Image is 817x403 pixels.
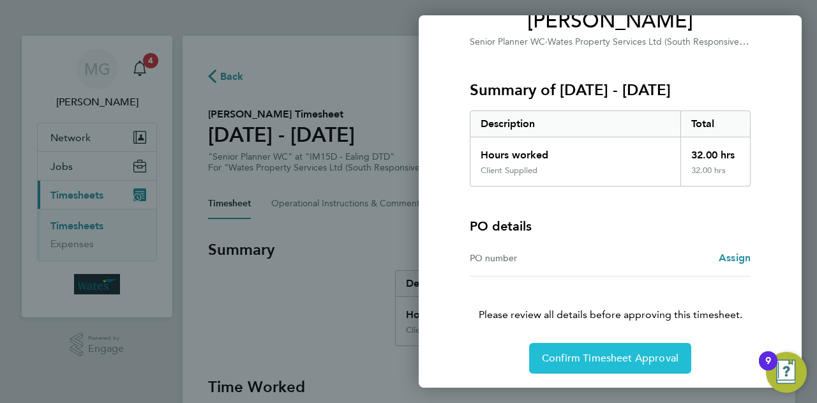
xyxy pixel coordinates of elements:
button: Confirm Timesheet Approval [529,343,691,374]
p: Please review all details before approving this timesheet. [454,277,766,323]
div: 9 [765,361,771,377]
div: PO number [470,250,610,266]
span: Confirm Timesheet Approval [542,352,678,365]
div: Description [470,111,680,137]
div: 32.00 hrs [680,165,751,186]
h3: Summary of [DATE] - [DATE] [470,80,751,100]
span: [PERSON_NAME] [470,8,751,34]
span: Assign [719,252,751,264]
a: Assign [719,250,751,266]
h4: PO details [470,217,532,235]
button: Open Resource Center, 9 new notifications [766,352,807,393]
div: Summary of 23 - 29 Aug 2025 [470,110,751,186]
div: Total [680,111,751,137]
div: Client Supplied [481,165,537,176]
div: Hours worked [470,137,680,165]
span: · [545,36,548,47]
span: Senior Planner WC [470,36,545,47]
span: Wates Property Services Ltd (South Responsive Maintenance) [548,35,797,47]
div: 32.00 hrs [680,137,751,165]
